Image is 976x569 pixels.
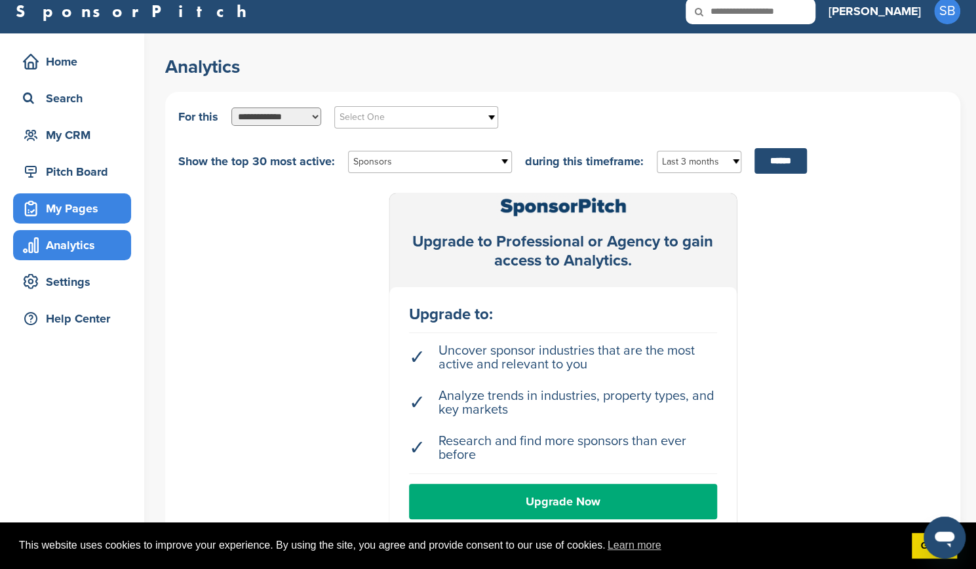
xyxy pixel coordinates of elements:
a: Settings [13,267,131,297]
a: dismiss cookie message [912,533,957,559]
div: Help Center [20,307,131,330]
div: My CRM [20,123,131,147]
span: Show the top 30 most active: [178,155,335,167]
a: Analytics [13,230,131,260]
div: Home [20,50,131,73]
a: Search [13,83,131,113]
span: ✓ [409,441,425,455]
li: Research and find more sponsors than ever before [409,428,717,469]
div: Analytics [20,233,131,257]
iframe: Button to launch messaging window [924,517,966,559]
span: Last 3 months [662,154,719,170]
a: SponsorPitch [16,3,255,20]
div: Upgrade to: [409,307,717,323]
a: My Pages [13,193,131,224]
div: Settings [20,270,131,294]
a: Help Center [13,304,131,334]
span: For this [178,111,218,123]
div: Upgrade to Professional or Agency to gain access to Analytics. [389,233,737,271]
a: Home [13,47,131,77]
div: Pitch Board [20,160,131,184]
h2: Analytics [165,55,960,79]
div: Search [20,87,131,110]
a: Upgrade Now [409,484,717,519]
h3: [PERSON_NAME] [829,2,921,20]
span: This website uses cookies to improve your experience. By using the site, you agree and provide co... [19,536,901,555]
span: ✓ [409,351,425,364]
span: Sponsors [353,154,490,170]
li: Uncover sponsor industries that are the most active and relevant to you [409,338,717,378]
span: ✓ [409,396,425,410]
a: Pitch Board [13,157,131,187]
li: Analyze trends in industries, property types, and key markets [409,383,717,423]
div: My Pages [20,197,131,220]
a: learn more about cookies [606,536,663,555]
span: Select One [340,109,476,125]
a: My CRM [13,120,131,150]
span: during this timeframe: [525,155,644,167]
